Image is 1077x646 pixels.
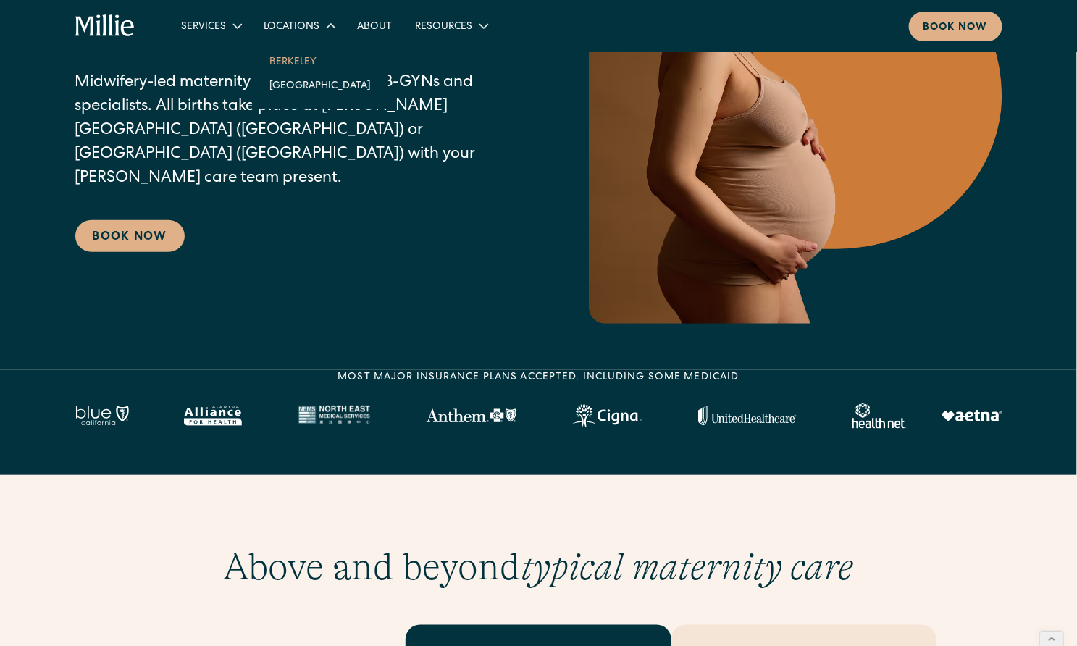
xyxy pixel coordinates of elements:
img: Healthnet logo [852,403,907,429]
img: North East Medical Services logo [298,406,370,426]
div: Resources [403,14,498,38]
img: United Healthcare logo [698,406,797,426]
img: Aetna logo [942,410,1002,421]
a: Book Now [75,220,185,252]
div: Locations [252,14,345,38]
em: typical maternity care [521,545,854,589]
div: MOST MAJOR INSURANCE PLANS ACCEPTED, INCLUDING some MEDICAID [338,370,739,385]
h2: Above and beyond [75,545,1002,590]
a: Berkeley [258,49,382,73]
a: About [345,14,403,38]
p: Midwifery-led maternity care backed by OB-GYNs and specialists. All births take place at [PERSON_... [75,72,521,191]
div: Services [169,14,252,38]
a: home [75,14,135,38]
nav: Locations [252,38,388,109]
img: Anthem Logo [426,408,516,423]
div: Book now [923,20,988,35]
div: Services [181,20,226,35]
div: Resources [415,20,472,35]
a: [GEOGRAPHIC_DATA] [258,73,382,97]
img: Blue California logo [75,406,129,426]
img: Cigna logo [572,404,642,427]
a: Book now [909,12,1002,41]
img: Alameda Alliance logo [184,406,241,426]
div: Locations [264,20,319,35]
